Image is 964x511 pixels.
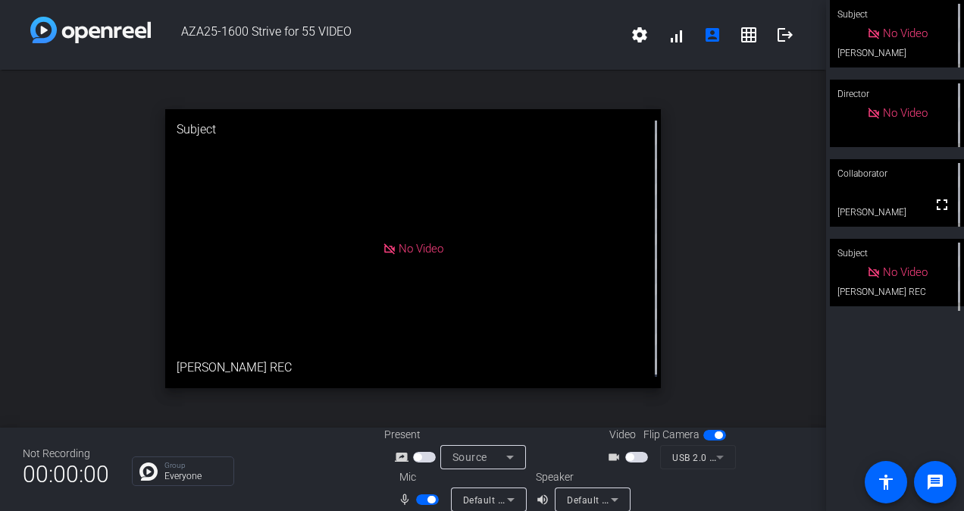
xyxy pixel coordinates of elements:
[139,462,158,481] img: Chat Icon
[830,239,964,268] div: Subject
[740,26,758,44] mat-icon: grid_on
[463,494,673,506] span: Default - Microphone Array (AMD Audio Device)
[384,427,536,443] div: Present
[607,448,625,466] mat-icon: videocam_outline
[164,462,226,469] p: Group
[643,427,700,443] span: Flip Camera
[395,448,413,466] mat-icon: screen_share_outline
[609,427,636,443] span: Video
[536,469,627,485] div: Speaker
[398,491,416,509] mat-icon: mic_none
[703,26,721,44] mat-icon: account_box
[399,242,443,255] span: No Video
[23,446,109,462] div: Not Recording
[830,159,964,188] div: Collaborator
[658,17,694,53] button: signal_cellular_alt
[776,26,794,44] mat-icon: logout
[926,473,944,491] mat-icon: message
[30,17,151,43] img: white-gradient.svg
[883,106,928,120] span: No Video
[384,469,536,485] div: Mic
[536,491,554,509] mat-icon: volume_up
[883,27,928,40] span: No Video
[452,451,487,463] span: Source
[165,109,661,150] div: Subject
[151,17,621,53] span: AZA25-1600 Strive for 55 VIDEO
[877,473,895,491] mat-icon: accessibility
[631,26,649,44] mat-icon: settings
[23,456,109,493] span: 00:00:00
[567,494,819,506] span: Default - Realtek HD Audio 2nd output (Realtek(R) Audio)
[933,196,951,214] mat-icon: fullscreen
[883,265,928,279] span: No Video
[830,80,964,108] div: Director
[164,472,226,481] p: Everyone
